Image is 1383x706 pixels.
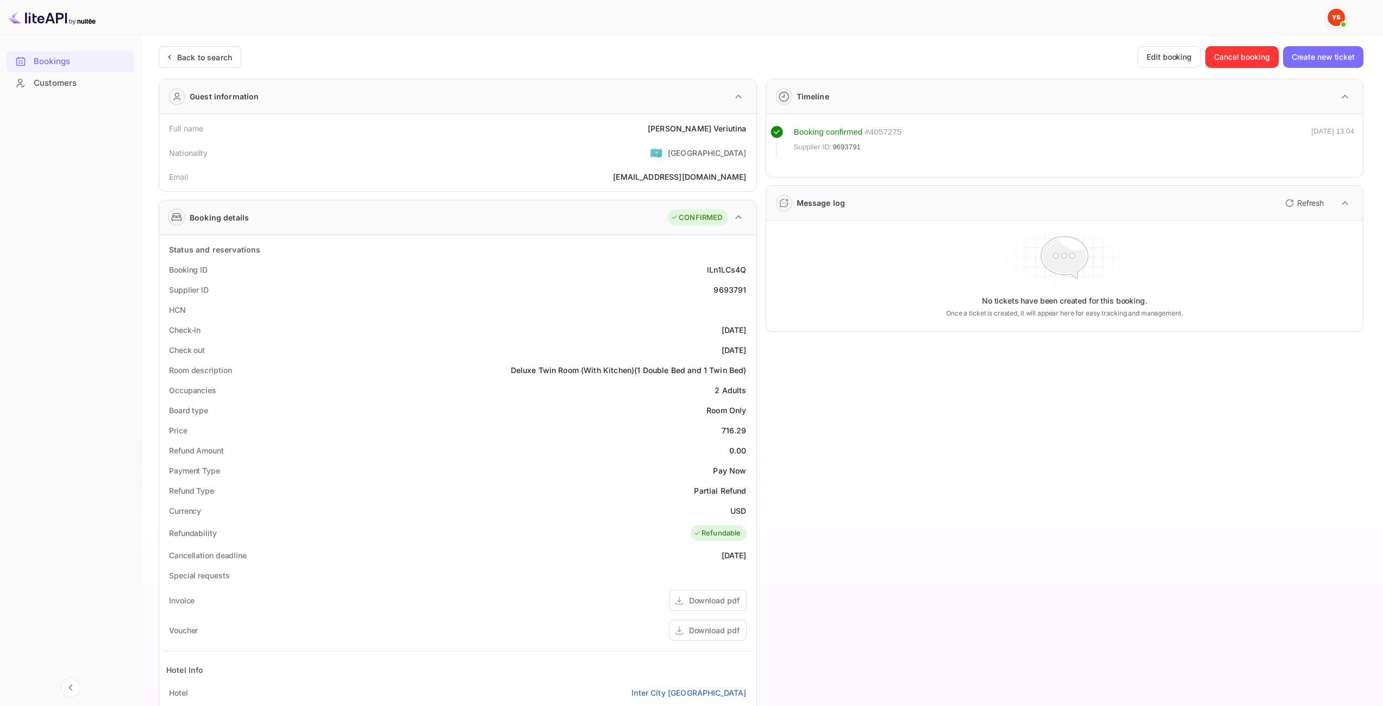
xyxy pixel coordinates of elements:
[169,425,187,436] div: Price
[169,445,224,456] div: Refund Amount
[169,364,231,376] div: Room description
[169,284,209,295] div: Supplier ID
[169,344,205,356] div: Check out
[794,142,832,153] span: Supplier ID:
[707,264,746,275] div: lLn1LCs4Q
[1137,46,1201,68] button: Edit booking
[169,595,195,606] div: Invoice
[706,405,746,416] div: Room Only
[631,687,746,698] a: Inter City [GEOGRAPHIC_DATA]
[713,465,746,476] div: Pay Now
[169,527,217,539] div: Refundability
[169,171,188,182] div: Email
[190,212,249,223] div: Booking details
[9,9,96,26] img: LiteAPI logo
[613,171,746,182] div: [EMAIL_ADDRESS][DOMAIN_NAME]
[671,212,722,223] div: CONFIRMED
[650,143,662,162] span: United States
[693,528,741,539] div: Refundable
[169,570,229,581] div: Special requests
[1205,46,1279,68] button: Cancel booking
[865,126,902,138] div: # 4057275
[169,123,203,134] div: Full name
[1279,194,1328,212] button: Refresh
[169,465,220,476] div: Payment Type
[169,625,198,636] div: Voucher
[1311,126,1354,157] div: [DATE] 13:04
[982,295,1147,306] p: No tickets have been created for this booking.
[169,550,247,561] div: Cancellation deadline
[7,73,134,94] div: Customers
[689,625,740,636] div: Download pdf
[7,73,134,93] a: Customers
[190,91,259,102] div: Guest information
[34,55,129,68] div: Bookings
[169,304,186,316] div: HCN
[648,123,746,134] div: [PERSON_NAME] Veriutina
[1328,9,1345,26] img: Yandex Support
[797,91,829,102] div: Timeline
[903,308,1226,318] p: Once a ticket is created, it will appear here for easy tracking and management.
[61,678,80,697] button: Collapse navigation
[7,51,134,72] div: Bookings
[729,445,747,456] div: 0.00
[833,142,861,153] span: 9693791
[715,384,746,396] div: 2 Adults
[177,52,232,63] div: Back to search
[722,344,747,356] div: [DATE]
[169,485,214,496] div: Refund Type
[797,197,846,209] div: Message log
[169,384,216,396] div: Occupancies
[169,147,208,159] div: Nationality
[722,550,747,561] div: [DATE]
[169,505,201,516] div: Currency
[34,77,129,90] div: Customers
[169,324,201,336] div: Check-in
[730,505,746,516] div: USD
[722,425,747,436] div: 716.29
[694,485,746,496] div: Partial Refund
[722,324,747,336] div: [DATE]
[169,405,208,416] div: Board type
[511,364,747,376] div: Deluxe Twin Room (With Kitchen)(1 Double Bed and 1 Twin Bed)
[714,284,746,295] div: 9693791
[166,664,204,676] div: Hotel Info
[1283,46,1363,68] button: Create new ticket
[169,264,208,275] div: Booking ID
[169,687,188,698] div: Hotel
[1297,197,1324,209] p: Refresh
[689,595,740,606] div: Download pdf
[7,51,134,71] a: Bookings
[668,147,747,159] div: [GEOGRAPHIC_DATA]
[169,244,260,255] div: Status and reservations
[794,126,863,138] div: Booking confirmed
